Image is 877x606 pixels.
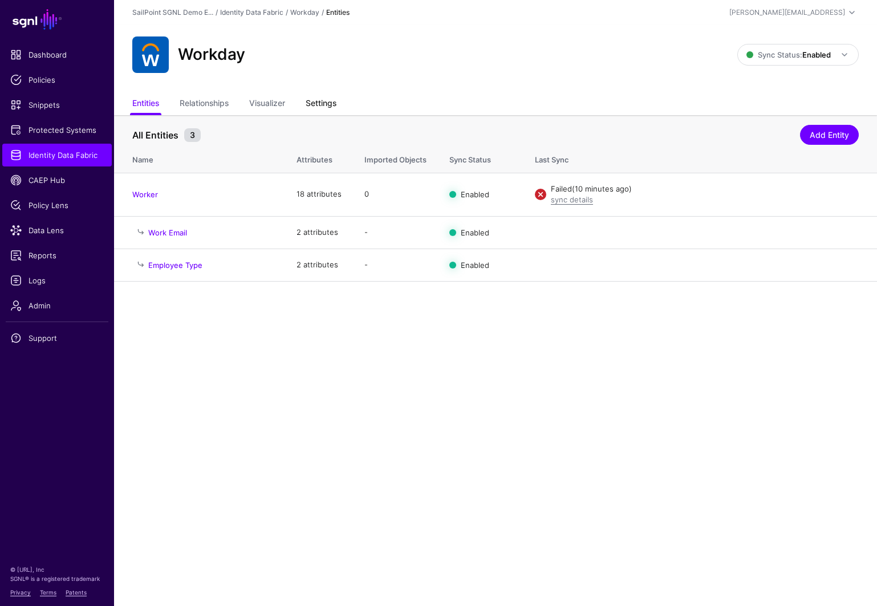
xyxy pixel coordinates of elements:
[2,68,112,91] a: Policies
[132,36,169,73] img: svg+xml;base64,PHN2ZyB3aWR0aD0iNjQiIGhlaWdodD0iNjQiIHZpZXdCb3g9IjAgMCA2NCA2NCIgZmlsbD0ibm9uZSIgeG...
[285,143,353,173] th: Attributes
[10,174,104,186] span: CAEP Hub
[40,589,56,596] a: Terms
[285,249,353,281] td: 2 attributes
[10,332,104,344] span: Support
[551,195,593,204] a: sync details
[10,275,104,286] span: Logs
[178,45,245,64] h2: Workday
[10,300,104,311] span: Admin
[802,50,831,59] strong: Enabled
[10,589,31,596] a: Privacy
[2,219,112,242] a: Data Lens
[285,173,353,216] td: 18 attributes
[220,8,283,17] a: Identity Data Fabric
[2,244,112,267] a: Reports
[180,93,229,115] a: Relationships
[132,8,213,17] a: SailPoint SGNL Demo E...
[2,169,112,192] a: CAEP Hub
[148,261,202,270] a: Employee Type
[148,228,187,237] a: Work Email
[184,128,201,142] small: 3
[2,43,112,66] a: Dashboard
[283,7,290,18] div: /
[319,7,326,18] div: /
[129,128,181,142] span: All Entities
[10,49,104,60] span: Dashboard
[213,7,220,18] div: /
[306,93,336,115] a: Settings
[10,124,104,136] span: Protected Systems
[2,119,112,141] a: Protected Systems
[2,269,112,292] a: Logs
[2,194,112,217] a: Policy Lens
[249,93,285,115] a: Visualizer
[353,249,438,281] td: -
[461,227,489,237] span: Enabled
[2,294,112,317] a: Admin
[10,565,104,574] p: © [URL], Inc
[353,216,438,249] td: -
[7,7,107,32] a: SGNL
[523,143,877,173] th: Last Sync
[10,225,104,236] span: Data Lens
[66,589,87,596] a: Patents
[132,93,159,115] a: Entities
[132,190,158,199] a: Worker
[353,143,438,173] th: Imported Objects
[551,184,859,195] div: Failed (10 minutes ago)
[10,574,104,583] p: SGNL® is a registered trademark
[10,99,104,111] span: Snippets
[2,144,112,166] a: Identity Data Fabric
[10,200,104,211] span: Policy Lens
[10,250,104,261] span: Reports
[290,8,319,17] a: Workday
[438,143,523,173] th: Sync Status
[10,74,104,86] span: Policies
[729,7,845,18] div: [PERSON_NAME][EMAIL_ADDRESS]
[2,93,112,116] a: Snippets
[461,190,489,199] span: Enabled
[10,149,104,161] span: Identity Data Fabric
[114,143,285,173] th: Name
[285,216,353,249] td: 2 attributes
[746,50,831,59] span: Sync Status:
[326,8,350,17] strong: Entities
[461,260,489,269] span: Enabled
[800,125,859,145] a: Add Entity
[353,173,438,216] td: 0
